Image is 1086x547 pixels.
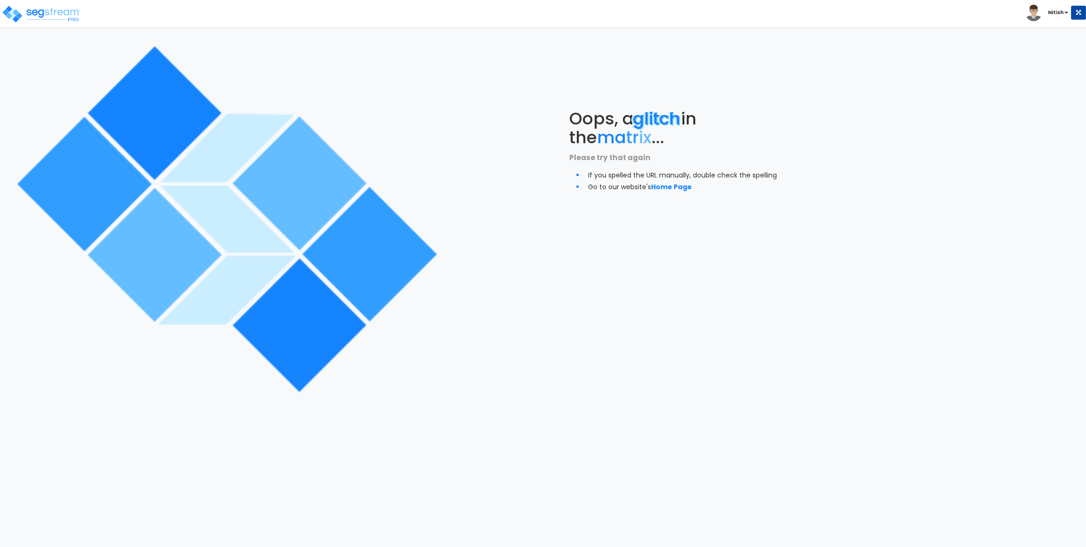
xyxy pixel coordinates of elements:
[651,182,692,192] a: Home Page
[569,107,697,149] span: Oops, a in the ...
[588,169,789,181] li: If you spelled the URL manually, double check the spelling
[634,107,681,131] span: glitch
[597,125,626,149] span: ma
[1025,5,1042,21] img: avatar.png
[569,152,789,164] p: Please try that again
[1048,9,1063,16] b: Nitish
[588,180,789,193] li: Go to our website's
[626,125,639,149] span: tr
[1,5,81,23] img: logo_pro_r.png
[639,125,652,149] span: ix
